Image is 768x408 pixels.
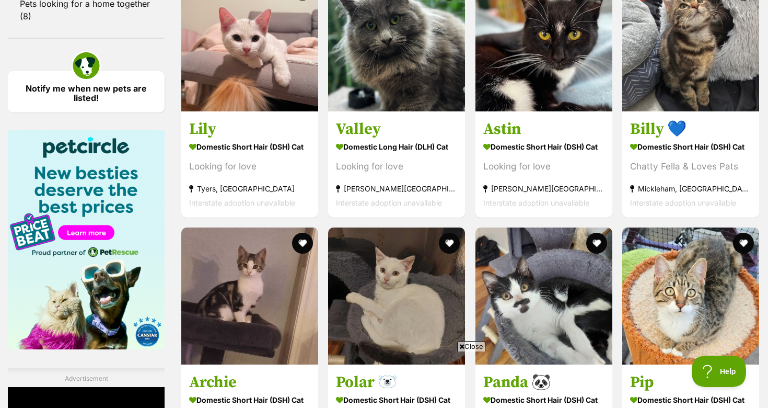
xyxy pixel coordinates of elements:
[483,182,604,196] strong: [PERSON_NAME][GEOGRAPHIC_DATA]
[457,341,485,352] span: Close
[131,356,637,403] iframe: Advertisement
[483,139,604,154] strong: Domestic Short Hair (DSH) Cat
[475,228,612,365] img: Panda 🐼 - Domestic Short Hair (DSH) Cat
[328,111,465,218] a: Valley Domestic Long Hair (DLH) Cat Looking for love [PERSON_NAME][GEOGRAPHIC_DATA] Interstate ad...
[181,228,318,365] img: Archie - Domestic Short Hair (DSH) Cat
[622,228,759,365] img: Pip - Domestic Short Hair (DSH) Cat
[336,182,457,196] strong: [PERSON_NAME][GEOGRAPHIC_DATA]
[630,198,736,207] span: Interstate adoption unavailable
[189,182,310,196] strong: Tyers, [GEOGRAPHIC_DATA]
[189,119,310,139] h3: Lily
[189,160,310,174] div: Looking for love
[630,160,751,174] div: Chatty Fella & Loves Pats
[475,111,612,218] a: Astin Domestic Short Hair (DSH) Cat Looking for love [PERSON_NAME][GEOGRAPHIC_DATA] Interstate ad...
[336,198,442,207] span: Interstate adoption unavailable
[622,111,759,218] a: Billy 💙 Domestic Short Hair (DSH) Cat Chatty Fella & Loves Pats Mickleham, [GEOGRAPHIC_DATA] Inte...
[336,139,457,154] strong: Domestic Long Hair (DLH) Cat
[181,111,318,218] a: Lily Domestic Short Hair (DSH) Cat Looking for love Tyers, [GEOGRAPHIC_DATA] Interstate adoption ...
[630,392,751,407] strong: Domestic Short Hair (DSH) Cat
[630,372,751,392] h3: Pip
[336,160,457,174] div: Looking for love
[586,233,607,254] button: favourite
[189,198,295,207] span: Interstate adoption unavailable
[8,71,165,112] a: Notify me when new pets are listed!
[630,119,751,139] h3: Billy 💙
[692,356,747,387] iframe: Help Scout Beacon - Open
[189,139,310,154] strong: Domestic Short Hair (DSH) Cat
[483,160,604,174] div: Looking for love
[8,130,165,349] img: Pet Circle promo banner
[630,182,751,196] strong: Mickleham, [GEOGRAPHIC_DATA]
[483,198,589,207] span: Interstate adoption unavailable
[733,233,754,254] button: favourite
[336,119,457,139] h3: Valley
[483,119,604,139] h3: Astin
[630,139,751,154] strong: Domestic Short Hair (DSH) Cat
[439,233,460,254] button: favourite
[292,233,313,254] button: favourite
[328,228,465,365] img: Polar 🐻‍❄️ - Domestic Short Hair (DSH) Cat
